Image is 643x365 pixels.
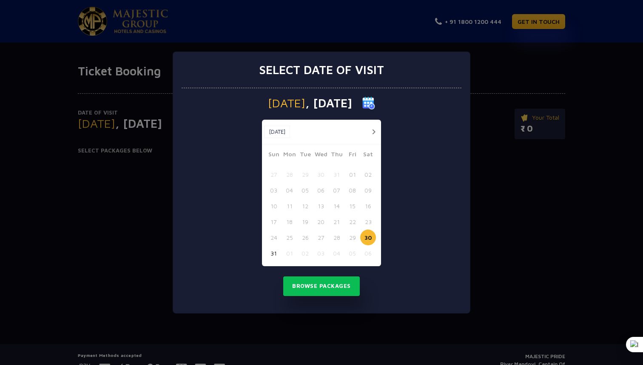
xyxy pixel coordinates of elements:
[329,198,344,214] button: 14
[344,245,360,261] button: 05
[297,149,313,161] span: Tue
[297,198,313,214] button: 12
[282,182,297,198] button: 04
[266,149,282,161] span: Sun
[297,214,313,230] button: 19
[266,230,282,245] button: 24
[360,198,376,214] button: 16
[329,245,344,261] button: 04
[313,245,329,261] button: 03
[266,214,282,230] button: 17
[297,245,313,261] button: 02
[344,149,360,161] span: Fri
[313,167,329,182] button: 30
[313,198,329,214] button: 13
[362,97,375,109] img: calender icon
[266,167,282,182] button: 27
[344,167,360,182] button: 01
[297,182,313,198] button: 05
[329,149,344,161] span: Thu
[264,126,290,138] button: [DATE]
[305,97,352,109] span: , [DATE]
[344,198,360,214] button: 15
[313,149,329,161] span: Wed
[360,245,376,261] button: 06
[297,167,313,182] button: 29
[360,149,376,161] span: Sat
[283,276,360,296] button: Browse Packages
[329,230,344,245] button: 28
[282,245,297,261] button: 01
[282,167,297,182] button: 28
[344,214,360,230] button: 22
[297,230,313,245] button: 26
[360,230,376,245] button: 30
[282,198,297,214] button: 11
[360,214,376,230] button: 23
[360,182,376,198] button: 09
[266,245,282,261] button: 31
[268,97,305,109] span: [DATE]
[266,198,282,214] button: 10
[266,182,282,198] button: 03
[282,214,297,230] button: 18
[313,214,329,230] button: 20
[313,230,329,245] button: 27
[329,167,344,182] button: 31
[259,63,384,77] h3: Select date of visit
[329,214,344,230] button: 21
[360,167,376,182] button: 02
[344,230,360,245] button: 29
[282,149,297,161] span: Mon
[282,230,297,245] button: 25
[344,182,360,198] button: 08
[329,182,344,198] button: 07
[313,182,329,198] button: 06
